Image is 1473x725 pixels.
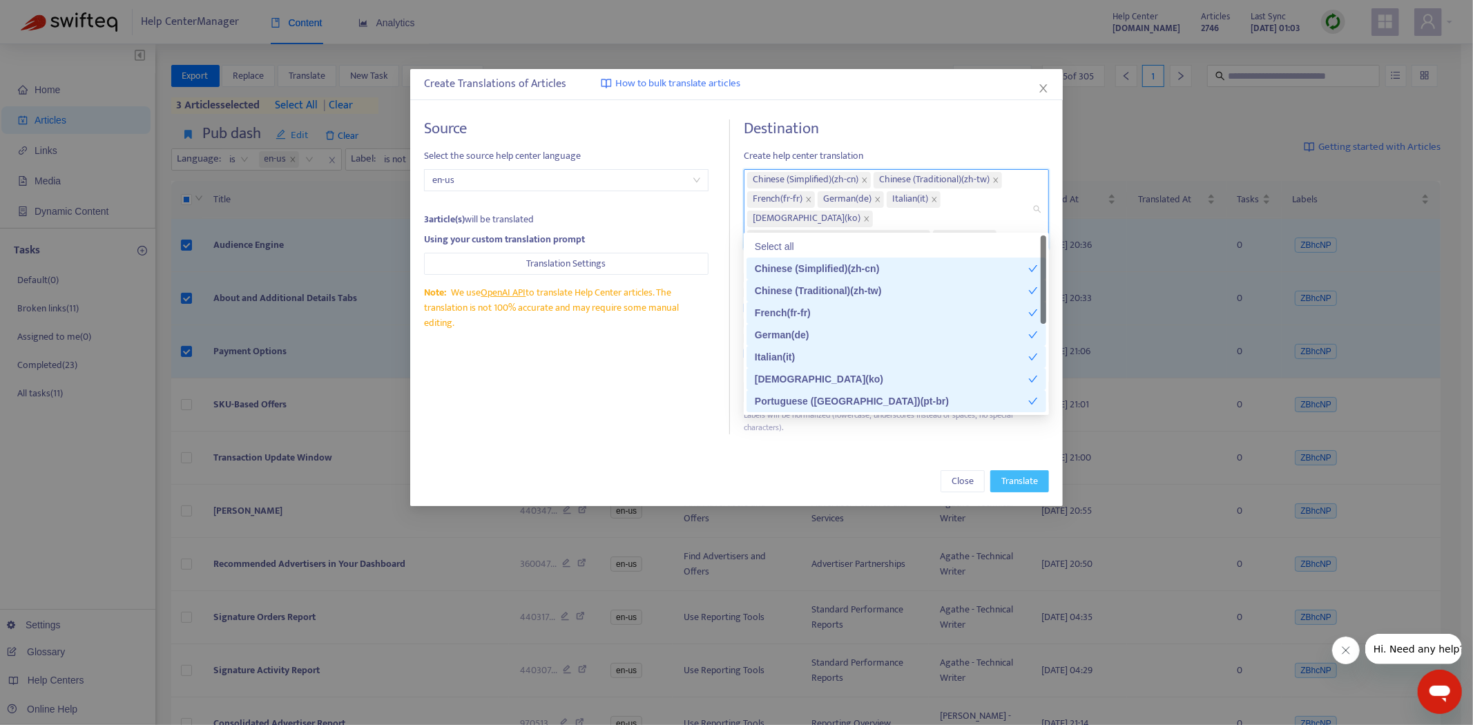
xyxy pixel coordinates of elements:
[874,196,881,203] span: close
[753,230,918,246] span: Portuguese ([GEOGRAPHIC_DATA]) ( pt-br )
[755,327,1028,342] div: German ( de )
[1028,264,1038,273] span: check
[755,305,1028,320] div: French ( fr-fr )
[1036,81,1051,96] button: Close
[755,283,1028,298] div: Chinese (Traditional) ( zh-tw )
[744,119,1049,138] h4: Destination
[424,211,465,227] strong: 3 article(s)
[1028,308,1038,318] span: check
[938,230,984,246] span: Spanish ( es )
[424,285,709,331] div: We use to translate Help Center articles. The translation is not 100% accurate and may require so...
[481,284,526,300] a: OpenAI API
[755,239,1038,254] div: Select all
[1038,83,1049,94] span: close
[424,284,446,300] span: Note:
[1332,637,1360,664] iframe: Close message
[755,394,1028,409] div: Portuguese ([GEOGRAPHIC_DATA]) ( pt-br )
[1028,374,1038,384] span: check
[747,235,1046,258] div: Select all
[424,148,709,164] span: Select the source help center language
[755,371,1028,387] div: [DEMOGRAPHIC_DATA] ( ko )
[1028,330,1038,340] span: check
[1028,396,1038,406] span: check
[892,191,928,208] span: Italian ( it )
[992,177,999,184] span: close
[1001,474,1038,489] span: Translate
[424,232,709,247] div: Using your custom translation prompt
[601,78,612,89] img: image-link
[8,10,99,21] span: Hi. Need any help?
[753,211,860,227] span: [DEMOGRAPHIC_DATA] ( ko )
[755,349,1028,365] div: Italian ( it )
[1028,352,1038,362] span: check
[744,409,1049,435] div: Labels will be normalized (lowercase, underscores instead of spaces, no special characters).
[424,76,1049,93] div: Create Translations of Articles
[990,470,1049,492] button: Translate
[863,215,870,222] span: close
[744,148,1049,164] span: Create help center translation
[753,172,858,188] span: Chinese (Simplified) ( zh-cn )
[1365,634,1462,664] iframe: Message from company
[526,256,606,271] span: Translation Settings
[879,172,990,188] span: Chinese (Traditional) ( zh-tw )
[931,196,938,203] span: close
[1028,286,1038,296] span: check
[755,261,1028,276] div: Chinese (Simplified) ( zh-cn )
[615,76,740,92] span: How to bulk translate articles
[424,253,709,275] button: Translation Settings
[753,191,802,208] span: French ( fr-fr )
[952,474,974,489] span: Close
[424,119,709,138] h4: Source
[941,470,985,492] button: Close
[424,212,709,227] div: will be translated
[432,170,700,191] span: en-us
[601,76,740,92] a: How to bulk translate articles
[1418,670,1462,714] iframe: Button to launch messaging window
[805,196,812,203] span: close
[861,177,868,184] span: close
[823,191,872,208] span: German ( de )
